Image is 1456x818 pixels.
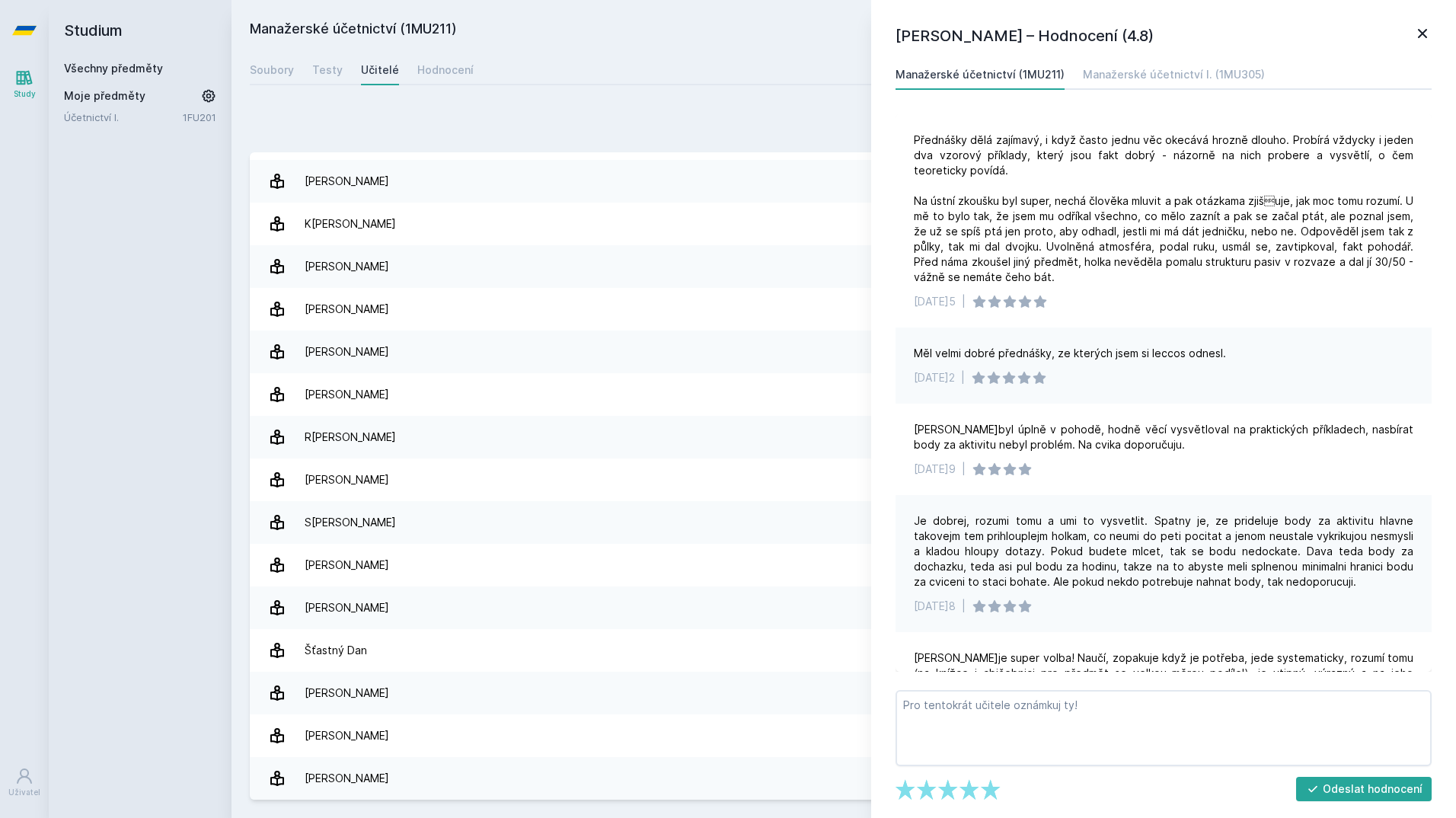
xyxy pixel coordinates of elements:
[250,714,1438,757] a: [PERSON_NAME] 3 hodnocení 3.7
[1296,777,1432,801] button: Odeslat hodnocení
[305,422,396,452] div: R[PERSON_NAME]
[305,763,389,794] div: [PERSON_NAME]
[961,370,965,385] div: |
[250,501,1438,544] a: S[PERSON_NAME] 10 hodnocení 3.7
[250,629,1438,672] a: Šťastný Dan 1 hodnocení 3.0
[64,88,145,104] span: Moje předměty
[305,635,367,666] div: Šťastný Dan
[312,55,343,85] a: Testy
[361,55,399,85] a: Učitelé
[250,586,1438,629] a: [PERSON_NAME] 2 hodnocení 5.0
[417,62,474,78] div: Hodnocení
[914,346,1226,361] div: Měl velmi dobré přednášky, ze kterých jsem si leccos odnesl.
[914,370,955,385] div: [DATE]2
[250,55,294,85] a: Soubory
[250,245,1438,288] a: [PERSON_NAME] 9 hodnocení 4.4
[914,294,956,309] div: [DATE]5
[962,599,966,614] div: |
[914,133,1413,285] div: Přednášky dělá zajímavý, i když často jednu věc okecává hrozně dlouho. Probírá vždycky i jeden dv...
[914,650,1413,711] div: [PERSON_NAME]je super volba! Naučí, zopakuje když je potřeba, jede systematicky, rozumí tomu (na ...
[914,462,956,477] div: [DATE]9
[914,599,956,614] div: [DATE]8
[305,337,389,367] div: [PERSON_NAME]
[183,111,216,123] a: 1FU201
[305,593,389,623] div: [PERSON_NAME]
[305,166,389,197] div: [PERSON_NAME]
[305,251,389,282] div: [PERSON_NAME]
[250,544,1438,586] a: [PERSON_NAME] 4 hodnocení 5.0
[305,507,396,538] div: S[PERSON_NAME]
[250,62,294,78] div: Soubory
[305,209,396,239] div: K[PERSON_NAME]
[3,61,46,107] a: Study
[305,678,389,708] div: [PERSON_NAME]
[250,459,1438,501] a: [PERSON_NAME] 2 hodnocení 5.0
[305,294,389,324] div: [PERSON_NAME]
[8,787,40,798] div: Uživatel
[250,18,1267,43] h2: Manažerské účetnictví (1MU211)
[305,721,389,751] div: [PERSON_NAME]
[64,62,163,75] a: Všechny předměty
[250,672,1438,714] a: [PERSON_NAME] 2 hodnocení 4.0
[14,88,36,100] div: Study
[361,62,399,78] div: Učitelé
[250,757,1438,800] a: [PERSON_NAME] 10 hodnocení 4.8
[914,513,1413,590] div: Je dobrej, rozumi tomu a umi to vysvetlit. Spatny je, ze prideluje body za aktivitu hlavne takove...
[64,110,183,125] a: Účetnictví I.
[3,759,46,806] a: Uživatel
[305,379,389,410] div: [PERSON_NAME]
[250,331,1438,373] a: [PERSON_NAME] 2 hodnocení 4.0
[250,288,1438,331] a: [PERSON_NAME] 12 hodnocení 3.7
[305,550,389,580] div: [PERSON_NAME]
[962,462,966,477] div: |
[962,294,966,309] div: |
[250,373,1438,416] a: [PERSON_NAME] 1 hodnocení 4.0
[312,62,343,78] div: Testy
[250,203,1438,245] a: K[PERSON_NAME] 1 hodnocení 5.0
[250,416,1438,459] a: R[PERSON_NAME] 4 hodnocení 4.8
[914,422,1413,452] div: [PERSON_NAME]byl úplně v pohodě, hodně věcí vysvětloval na praktických příkladech, nasbírat body ...
[250,160,1438,203] a: [PERSON_NAME] 5 hodnocení 3.2
[417,55,474,85] a: Hodnocení
[305,465,389,495] div: [PERSON_NAME]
